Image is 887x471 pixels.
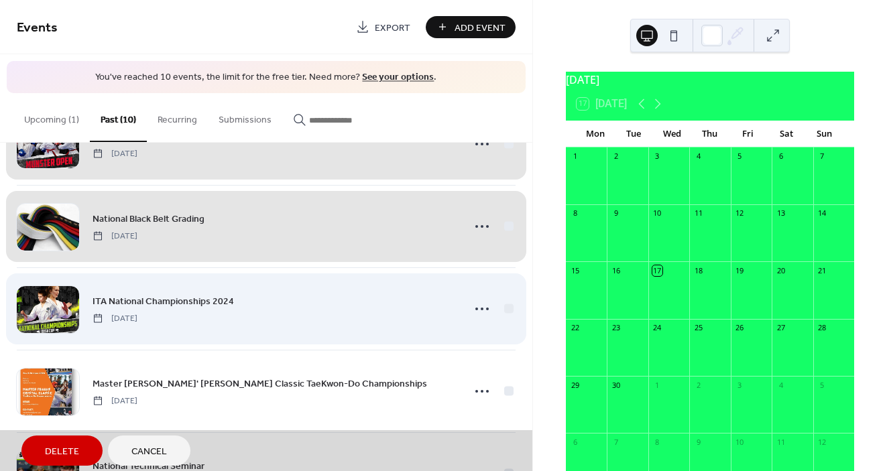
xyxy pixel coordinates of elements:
[570,323,580,333] div: 22
[20,71,512,84] span: You've reached 10 events, the limit for the free tier. Need more? .
[45,445,79,459] span: Delete
[611,437,621,447] div: 7
[817,151,827,161] div: 7
[767,121,805,147] div: Sat
[570,437,580,447] div: 6
[691,121,729,147] div: Thu
[108,435,190,466] button: Cancel
[131,445,167,459] span: Cancel
[615,121,653,147] div: Tue
[611,323,621,333] div: 23
[817,380,827,390] div: 5
[776,208,786,218] div: 13
[735,323,745,333] div: 26
[90,93,147,142] button: Past (10)
[729,121,767,147] div: Fri
[147,93,208,141] button: Recurring
[735,151,745,161] div: 5
[776,265,786,275] div: 20
[776,380,786,390] div: 4
[362,68,434,86] a: See your options
[17,15,58,41] span: Events
[570,380,580,390] div: 29
[577,121,615,147] div: Mon
[735,265,745,275] div: 19
[652,208,662,218] div: 10
[653,121,691,147] div: Wed
[776,151,786,161] div: 6
[652,265,662,275] div: 17
[570,265,580,275] div: 15
[776,437,786,447] div: 11
[817,323,827,333] div: 28
[570,151,580,161] div: 1
[611,151,621,161] div: 2
[817,208,827,218] div: 14
[611,380,621,390] div: 30
[652,437,662,447] div: 8
[693,380,703,390] div: 2
[776,323,786,333] div: 27
[693,323,703,333] div: 25
[693,437,703,447] div: 9
[735,380,745,390] div: 3
[570,208,580,218] div: 8
[208,93,282,141] button: Submissions
[13,93,90,141] button: Upcoming (1)
[693,208,703,218] div: 11
[693,151,703,161] div: 4
[611,265,621,275] div: 16
[735,437,745,447] div: 10
[375,21,410,35] span: Export
[346,16,420,38] a: Export
[735,208,745,218] div: 12
[817,437,827,447] div: 12
[652,323,662,333] div: 24
[566,72,854,88] div: [DATE]
[652,151,662,161] div: 3
[611,208,621,218] div: 9
[652,380,662,390] div: 1
[693,265,703,275] div: 18
[817,265,827,275] div: 21
[21,435,103,466] button: Delete
[805,121,843,147] div: Sun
